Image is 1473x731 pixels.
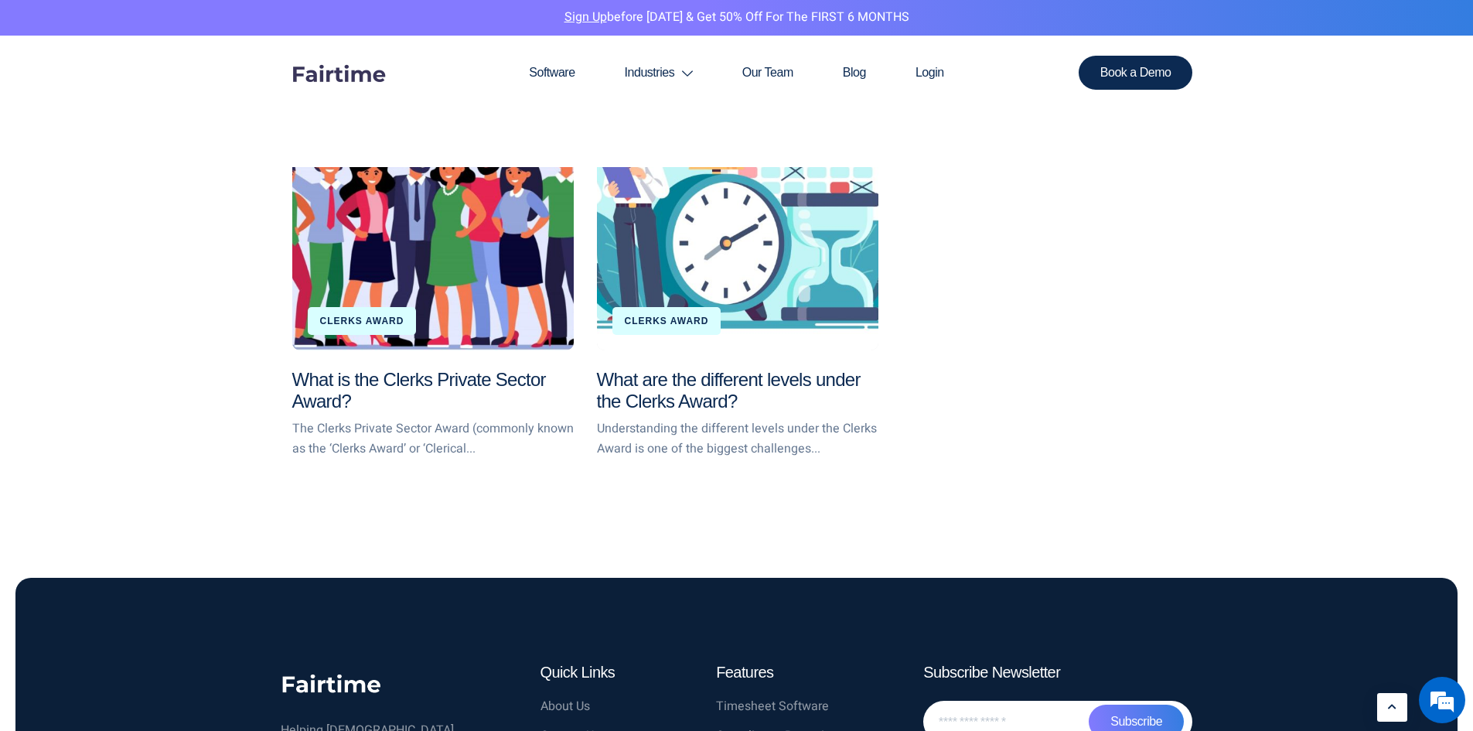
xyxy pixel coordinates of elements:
a: Blog [818,36,891,110]
a: What is the Clerks Private Sector Award? [292,83,574,350]
a: What are the different levels under the Clerks Award? [597,83,878,350]
div: Minimize live chat window [254,8,291,45]
span: Book a Demo [1100,67,1171,79]
a: What is the Clerks Private Sector Award? [292,369,546,412]
div: Submit [199,391,244,411]
a: Clerks Award [625,316,709,326]
a: Industries [600,36,718,110]
div: Need Clerks Rates? [80,87,260,107]
a: Learn More [1377,693,1407,722]
a: Software [504,36,599,110]
img: d_7003521856_operators_12627000000521031 [26,77,65,116]
a: Book a Demo [1079,56,1193,90]
a: Login [891,36,969,110]
a: Timesheet Software [716,697,877,717]
a: Our Team [718,36,818,110]
a: About Us [540,697,701,717]
a: Sign Up [564,8,607,26]
p: The Clerks Private Sector Award (commonly known as the ‘Clerks Award’ or ‘Clerical... [292,419,574,459]
textarea: Enter details in the input field [8,450,295,505]
div: Need Clerks Rates? [26,301,116,313]
p: before [DATE] & Get 50% Off for the FIRST 6 MONTHS [12,8,1461,28]
span: About Us [540,697,590,717]
div: We'll Send Them to You [36,332,244,349]
a: Clerks Award [320,316,404,326]
h4: Features [716,663,877,681]
a: What are the different levels under the Clerks Award? [597,369,861,412]
span: Timesheet Software [716,697,829,717]
p: Understanding the different levels under the Clerks Award is one of the biggest challenges... [597,419,878,459]
h4: Subscribe Newsletter [923,663,1192,681]
h4: Quick Links [540,663,701,681]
